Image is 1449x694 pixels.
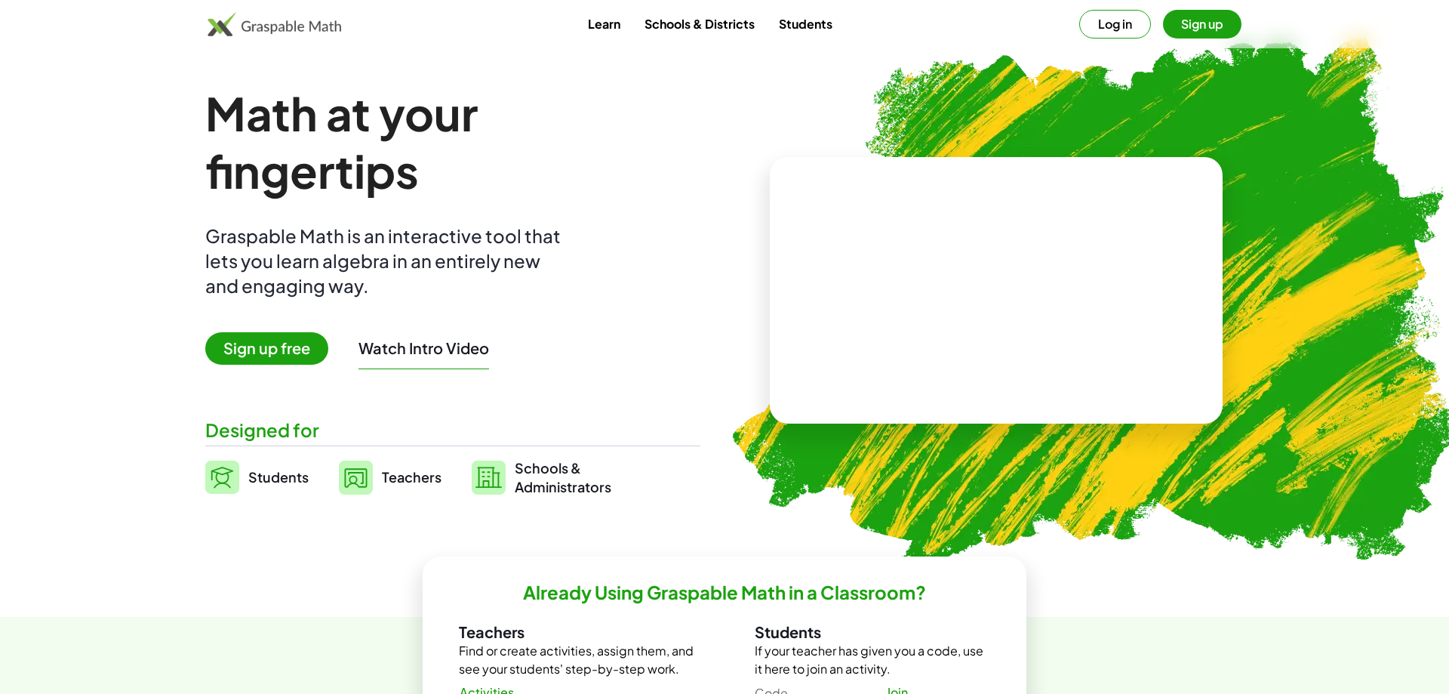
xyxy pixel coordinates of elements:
span: Teachers [382,468,441,486]
a: Schools &Administrators [472,458,611,496]
div: Designed for [205,418,700,443]
h3: Students [755,622,990,642]
img: svg%3e [472,461,506,495]
span: Sign up free [205,332,328,365]
button: Watch Intro Video [358,338,489,358]
img: svg%3e [339,461,373,495]
button: Log in [1079,10,1151,39]
span: Schools & Administrators [515,458,611,496]
a: Teachers [339,458,441,496]
h1: Math at your fingertips [205,85,685,199]
p: If your teacher has given you a code, use it here to join an activity. [755,642,990,678]
span: Students [248,468,309,486]
a: Learn [576,10,632,38]
button: Sign up [1163,10,1241,39]
h3: Teachers [459,622,694,642]
a: Students [205,458,309,496]
a: Students [767,10,844,38]
div: Graspable Math is an interactive tool that lets you learn algebra in an entirely new and engaging... [205,224,568,298]
img: svg%3e [205,461,239,494]
p: Find or create activities, assign them, and see your students' step-by-step work. [459,642,694,678]
video: What is this? This is dynamic math notation. Dynamic math notation plays a central role in how Gr... [883,234,1109,347]
h2: Already Using Graspable Math in a Classroom? [523,581,926,604]
a: Schools & Districts [632,10,767,38]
